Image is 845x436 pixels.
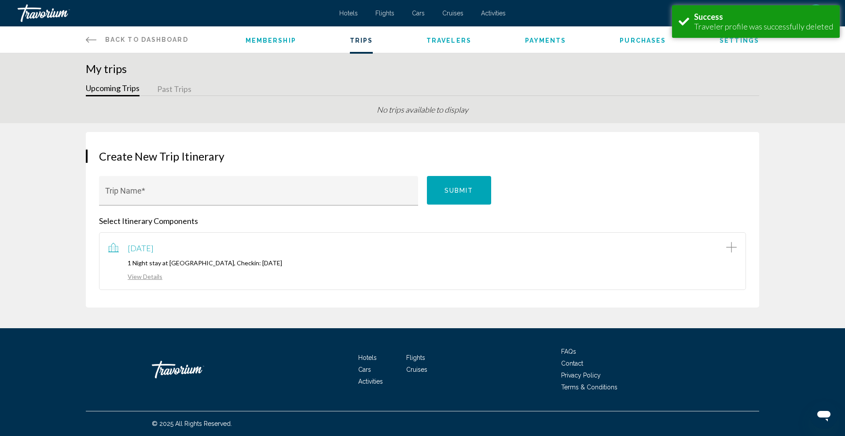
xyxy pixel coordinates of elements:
[350,37,373,44] a: Trips
[481,10,506,17] a: Activities
[358,354,377,361] a: Hotels
[442,10,463,17] a: Cruises
[426,37,471,44] a: Travelers
[128,243,154,253] span: [DATE]
[86,83,140,96] button: Upcoming Trips
[525,37,566,44] a: Payments
[86,105,759,123] div: No trips available to display
[805,4,827,22] button: User Menu
[694,12,833,22] div: Success
[99,216,746,226] p: Select Itinerary Components
[620,37,666,44] a: Purchases
[720,37,759,44] a: Settings
[18,4,331,22] a: Travorium
[561,384,617,391] a: Terms & Conditions
[152,356,240,383] a: Travorium
[157,83,191,96] button: Past Trips
[86,62,759,75] h1: My trips
[108,273,162,280] a: View Details
[108,259,737,267] p: 1 Night stay at [GEOGRAPHIC_DATA], Checkin: [DATE]
[412,10,425,17] a: Cars
[86,26,188,53] a: Back to Dashboard
[339,10,358,17] a: Hotels
[406,354,425,361] a: Flights
[99,150,746,163] h3: Create New Trip Itinerary
[358,366,371,373] a: Cars
[105,36,188,43] span: Back to Dashboard
[726,242,737,255] button: Add item to trip
[358,378,383,385] a: Activities
[561,372,601,379] a: Privacy Policy
[375,10,394,17] a: Flights
[152,420,232,427] span: © 2025 All Rights Reserved.
[427,176,491,205] button: Submit
[406,366,427,373] a: Cruises
[445,187,474,194] span: Submit
[246,37,296,44] a: Membership
[810,401,838,429] iframe: Button to launch messaging window
[561,348,576,355] a: FAQs
[561,360,583,367] a: Contact
[694,22,833,31] div: Traveler profile was successfully deleted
